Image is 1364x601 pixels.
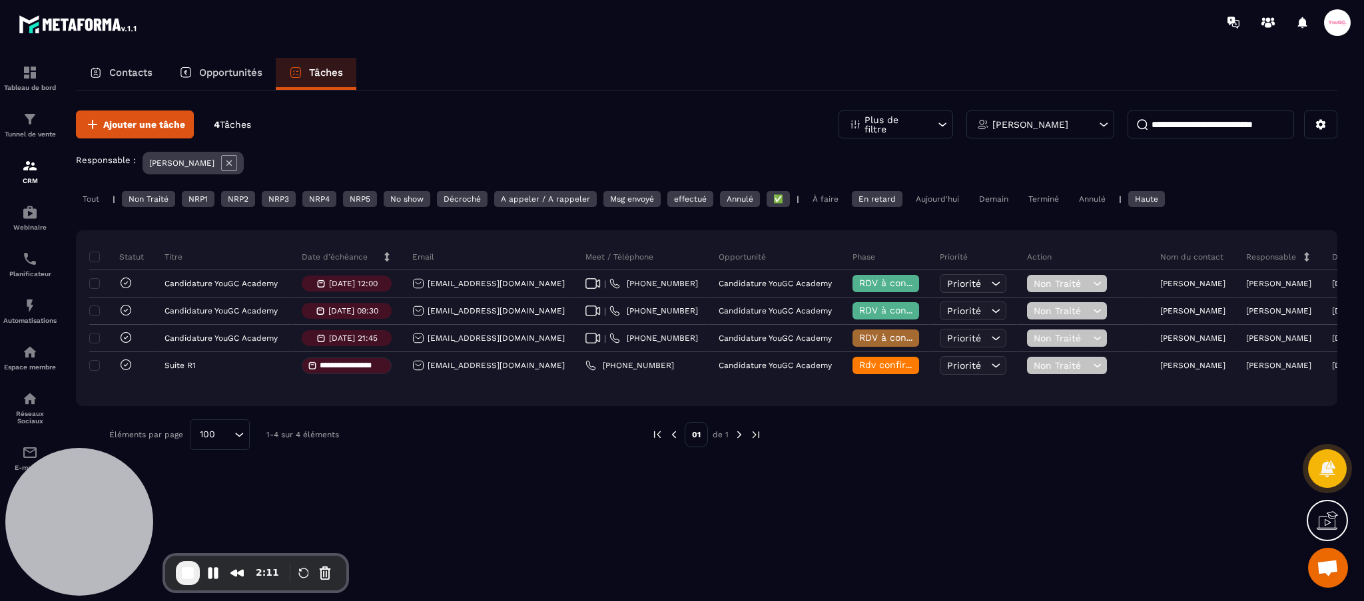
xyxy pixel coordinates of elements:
[1160,279,1225,288] p: [PERSON_NAME]
[22,298,38,313] img: automations
[992,120,1068,129] p: [PERSON_NAME]
[852,252,875,262] p: Phase
[947,305,981,316] span: Priorité
[719,333,832,343] p: Candidature YouGC Academy
[1022,191,1066,207] div: Terminé
[1160,306,1225,315] p: [PERSON_NAME]
[940,252,968,262] p: Priorité
[302,191,336,207] div: NRP4
[1160,361,1225,370] p: [PERSON_NAME]
[972,191,1015,207] div: Demain
[685,422,708,447] p: 01
[103,118,185,131] span: Ajouter une tâche
[1027,252,1052,262] p: Action
[1246,252,1296,262] p: Responsable
[1160,333,1225,343] p: [PERSON_NAME]
[22,445,38,461] img: email
[603,191,661,207] div: Msg envoyé
[93,252,144,262] p: Statut
[220,427,231,442] input: Search for option
[3,55,57,101] a: formationformationTableau de bord
[165,306,278,315] p: Candidature YouGC Academy
[604,306,606,316] span: |
[947,278,981,289] span: Priorité
[329,333,378,343] p: [DATE] 21:45
[668,429,680,441] img: prev
[1119,194,1122,204] p: |
[165,333,278,343] p: Candidature YouGC Academy
[22,158,38,174] img: formation
[806,191,845,207] div: À faire
[190,419,250,450] div: Search for option
[3,510,57,518] p: Comptabilité
[1034,360,1090,371] span: Non Traité
[1308,548,1348,588] a: Ouvrir le chat
[609,333,698,343] a: [PHONE_NUMBER]
[22,65,38,81] img: formation
[609,305,698,316] a: [PHONE_NUMBER]
[585,360,674,371] a: [PHONE_NUMBER]
[113,194,115,204] p: |
[19,12,139,36] img: logo
[343,191,377,207] div: NRP5
[1246,306,1311,315] p: [PERSON_NAME]
[3,101,57,148] a: formationformationTunnel de vente
[214,118,251,131] p: 4
[165,361,196,370] p: Suite R1
[859,332,971,343] span: RDV à conf. A RAPPELER
[76,155,136,165] p: Responsable :
[22,344,38,360] img: automations
[733,429,745,441] img: next
[3,148,57,194] a: formationformationCRM
[309,67,343,79] p: Tâches
[3,410,57,425] p: Réseaux Sociaux
[3,224,57,231] p: Webinaire
[947,333,981,343] span: Priorité
[859,305,945,315] span: RDV à confimer ❓
[667,191,713,207] div: effectué
[3,241,57,288] a: schedulerschedulerPlanificateur
[220,119,251,130] span: Tâches
[122,191,175,207] div: Non Traité
[852,191,902,207] div: En retard
[1034,333,1090,343] span: Non Traité
[76,58,166,90] a: Contacts
[302,252,368,262] p: Date d’échéance
[1246,333,1311,343] p: [PERSON_NAME]
[604,279,606,289] span: |
[859,359,934,370] span: Rdv confirmé ✅
[947,360,981,371] span: Priorité
[3,381,57,435] a: social-networksocial-networkRéseaux Sociaux
[109,67,153,79] p: Contacts
[3,130,57,138] p: Tunnel de vente
[165,252,182,262] p: Titre
[1034,305,1090,316] span: Non Traité
[329,279,378,288] p: [DATE] 12:00
[266,430,339,439] p: 1-4 sur 4 éléments
[22,251,38,267] img: scheduler
[166,58,276,90] a: Opportunités
[1160,252,1223,262] p: Nom du contact
[165,279,278,288] p: Candidature YouGC Academy
[909,191,966,207] div: Aujourd'hui
[604,333,606,343] span: |
[3,481,57,528] a: accountantaccountantComptabilité
[276,58,356,90] a: Tâches
[720,191,760,207] div: Annulé
[22,111,38,127] img: formation
[328,306,378,315] p: [DATE] 09:30
[494,191,597,207] div: A appeler / A rappeler
[1128,191,1165,207] div: Haute
[3,270,57,278] p: Planificateur
[651,429,663,441] img: prev
[22,391,38,407] img: social-network
[864,115,923,134] p: Plus de filtre
[713,429,729,440] p: de 1
[585,252,653,262] p: Meet / Téléphone
[437,191,488,207] div: Décroché
[3,334,57,381] a: automationsautomationsEspace membre
[22,204,38,220] img: automations
[221,191,255,207] div: NRP2
[149,158,214,168] p: [PERSON_NAME]
[384,191,430,207] div: No show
